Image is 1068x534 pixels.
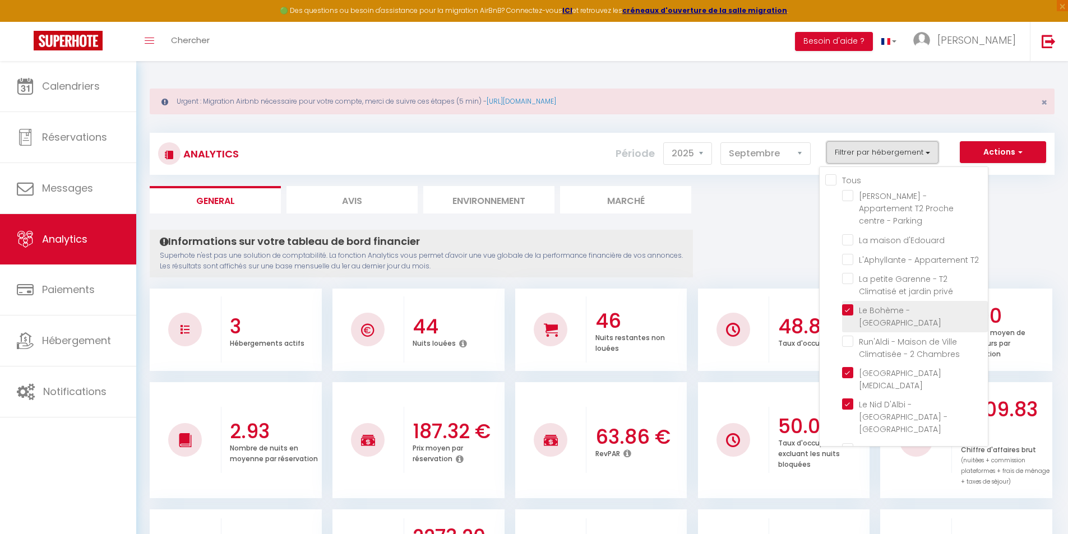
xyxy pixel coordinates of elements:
li: General [150,186,281,213]
button: Besoin d'aide ? [795,32,873,51]
h3: 2809.83 € [961,398,1050,445]
img: ... [913,32,930,49]
p: Nuits louées [413,336,456,348]
span: Réservations [42,130,107,144]
p: Superhote n'est pas une solution de comptabilité. La fonction Analytics vous permet d'avoir une v... [160,250,683,272]
button: Close [1041,97,1047,108]
h3: 48.89 % [778,315,867,338]
button: Filtrer par hébergement [826,141,938,164]
span: Analytics [42,232,87,246]
span: (nuitées + commission plateformes + frais de ménage + taxes de séjour) [961,456,1049,486]
h3: Analytics [181,141,239,166]
span: La petite Garenne - T2 Climatisé et jardin privé [859,273,953,297]
span: Hébergement [42,333,111,347]
img: NO IMAGE [181,325,189,334]
span: Chercher [171,34,210,46]
span: Messages [42,181,93,195]
li: Marché [560,186,691,213]
h3: 2.93 [230,420,319,443]
a: créneaux d'ouverture de la salle migration [622,6,787,15]
img: NO IMAGE [726,433,740,447]
p: RevPAR [595,447,620,458]
img: logout [1042,34,1056,48]
h3: 44 [413,315,502,338]
li: Environnement [423,186,554,213]
span: [PERSON_NAME] [937,33,1016,47]
div: Urgent : Migration Airbnb nécessaire pour votre compte, merci de suivre ces étapes (5 min) - [150,89,1055,114]
p: Taux d'occupation [778,336,843,348]
p: Hébergements actifs [230,336,304,348]
span: Run'Aldi - Maison de Ville Climatisée - 2 Chambres [859,336,960,360]
p: Chiffre d'affaires brut [961,443,1049,486]
img: Super Booking [34,31,103,50]
a: ICI [562,6,572,15]
a: ... [PERSON_NAME] [905,22,1030,61]
label: Période [616,141,655,166]
h3: 3 [230,315,319,338]
button: Ouvrir le widget de chat LiveChat [9,4,43,38]
h3: 63.86 € [595,425,685,449]
span: Notifications [43,384,107,398]
span: Le Nid D'Albi - [GEOGRAPHIC_DATA] - [GEOGRAPHIC_DATA] [859,399,947,435]
a: Chercher [163,22,218,61]
span: Calendriers [42,79,100,93]
p: Nuits restantes non louées [595,331,665,353]
span: Le Bohème - [GEOGRAPHIC_DATA] [859,305,941,328]
p: Prix moyen par réservation [413,441,463,463]
h3: 187.32 € [413,420,502,443]
button: Actions [960,141,1046,164]
p: Nombre de nuits en moyenne par réservation [230,441,318,463]
h3: 46 [595,309,685,333]
a: [URL][DOMAIN_NAME] [487,96,556,106]
h3: 2.00 [961,304,1050,328]
h3: 50.00 % [778,415,867,438]
p: Nombre moyen de voyageurs par réservation [961,326,1025,359]
span: × [1041,95,1047,109]
span: [GEOGRAPHIC_DATA][MEDICAL_DATA] [859,368,941,391]
h4: Informations sur votre tableau de bord financier [160,235,683,248]
span: [PERSON_NAME] - Appartement T2 Proche centre - Parking [859,191,954,226]
span: Paiements [42,282,95,296]
li: Avis [286,186,418,213]
p: Taux d'occupation en excluant les nuits bloquées [778,436,853,469]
